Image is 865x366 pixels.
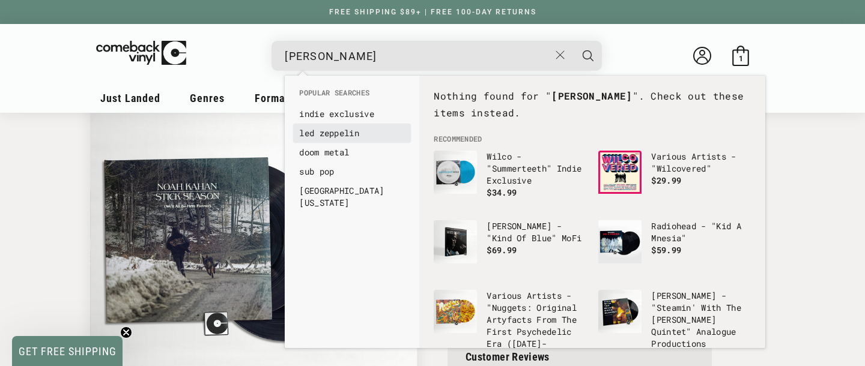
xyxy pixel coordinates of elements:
[598,290,751,362] a: Miles Davis - "Steamin' With The Miles Davis Quintet" Analogue Productions [PERSON_NAME] - "Steam...
[299,127,405,139] a: led zeppelin
[293,124,411,143] li: no_result_suggestions: led zeppelin
[651,175,681,186] span: $29.99
[293,181,411,212] li: no_result_suggestions: hotel california
[651,151,751,175] p: Various Artists - "Wilcovered"
[598,220,751,278] a: Radiohead - "Kid A Mnesia" Radiohead - "Kid A Mnesia" $59.99
[285,76,419,218] div: Popular Searches
[592,214,757,284] li: no_result_products: Radiohead - "Kid A Mnesia"
[592,145,757,214] li: no_result_products: Various Artists - "Wilcovered"
[487,187,517,198] span: $34.99
[598,151,751,208] a: Various Artists - "Wilcovered" Various Artists - "Wilcovered" $29.99
[317,8,548,16] a: FREE SHIPPING $89+ | FREE 100-DAY RETURNS
[19,345,117,358] span: GET FREE SHIPPING
[419,76,765,348] div: Recommended
[598,290,642,333] img: Miles Davis - "Steamin' With The Miles Davis Quintet" Analogue Productions
[466,350,694,363] p: Customer Reviews
[434,220,586,278] a: Miles Davis - "Kind Of Blue" MoFi [PERSON_NAME] - "Kind Of Blue" MoFi $69.99
[434,151,477,194] img: Wilco - "Summerteeth" Indie Exclusive
[434,220,477,263] img: Miles Davis - "Kind Of Blue" MoFi
[434,151,586,208] a: Wilco - "Summerteeth" Indie Exclusive Wilco - "Summerteeth" Indie Exclusive $34.99
[551,89,632,102] strong: [PERSON_NAME]
[299,146,405,158] a: doom metal
[100,92,160,104] span: Just Landed
[651,244,681,256] span: $59.99
[487,220,586,244] p: [PERSON_NAME] - "Kind Of Blue" MoFi
[255,92,294,104] span: Formats
[434,290,477,333] img: Various Artists - "Nuggets: Original Artyfacts From The First Psychedelic Era (1965-1968)"
[293,162,411,181] li: no_result_suggestions: sub pop
[598,220,642,263] img: Radiohead - "Kid A Mnesia"
[428,145,592,214] li: no_result_products: Wilco - "Summerteeth" Indie Exclusive
[651,290,751,350] p: [PERSON_NAME] - "Steamin' With The [PERSON_NAME] Quintet" Analogue Productions
[299,185,405,209] a: [GEOGRAPHIC_DATA][US_STATE]
[739,54,743,63] span: 1
[299,108,405,120] a: indie exclusive
[293,88,411,104] li: Popular Searches
[285,44,550,68] input: When autocomplete results are available use up and down arrows to review and enter to select
[272,41,602,71] div: Search
[12,336,123,366] div: GET FREE SHIPPINGClose teaser
[190,92,225,104] span: Genres
[573,41,603,71] button: Search
[293,104,411,124] li: no_result_suggestions: indie exclusive
[434,88,751,122] p: Nothing found for " ". Check out these items instead.
[299,166,405,178] a: sub pop
[487,151,586,187] p: Wilco - "Summerteeth" Indie Exclusive
[487,244,517,256] span: $69.99
[428,134,757,145] li: Recommended
[120,326,132,338] button: Close teaser
[550,42,572,68] button: Close
[428,88,757,134] div: No Results
[428,214,592,284] li: no_result_products: Miles Davis - "Kind Of Blue" MoFi
[487,290,586,362] p: Various Artists - "Nuggets: Original Artyfacts From The First Psychedelic Era ([DATE]-[DATE])"
[651,220,751,244] p: Radiohead - "Kid A Mnesia"
[293,143,411,162] li: no_result_suggestions: doom metal
[598,151,642,194] img: Various Artists - "Wilcovered"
